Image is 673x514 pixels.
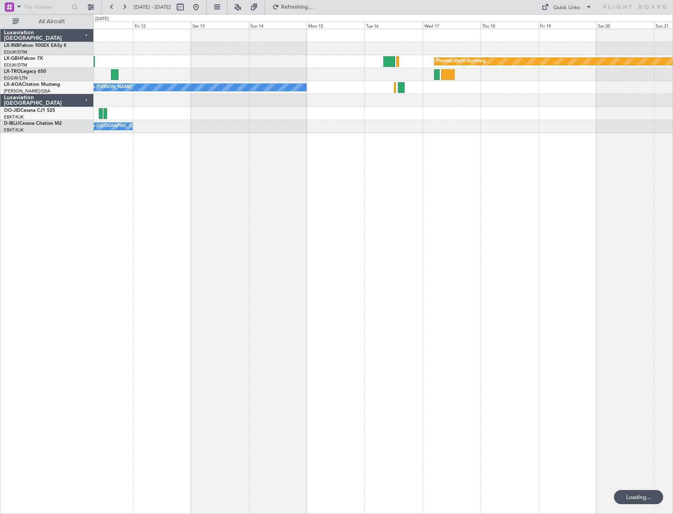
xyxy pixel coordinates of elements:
div: Loading... [614,490,663,504]
div: Thu 11 [75,22,133,29]
span: LX-AOA [4,82,22,87]
button: All Aircraft [9,15,85,28]
input: Trip Number [24,1,69,13]
div: Planned Maint Nurnberg [436,55,486,67]
span: All Aircraft [20,19,83,24]
a: EDLW/DTM [4,49,27,55]
a: LX-INBFalcon 900EX EASy II [4,43,66,48]
a: LX-GBHFalcon 7X [4,56,43,61]
span: [DATE] - [DATE] [134,4,171,11]
div: Wed 17 [423,22,481,29]
a: EBKT/KJK [4,127,24,133]
div: Mon 15 [307,22,364,29]
div: Thu 18 [481,22,538,29]
span: LX-GBH [4,56,21,61]
a: EDLW/DTM [4,62,27,68]
a: LX-TROLegacy 650 [4,69,46,74]
div: Fri 12 [133,22,191,29]
div: Sat 13 [191,22,249,29]
div: Quick Links [553,4,580,12]
div: No Crew [PERSON_NAME] [77,81,132,93]
span: LX-TRO [4,69,21,74]
div: Tue 16 [364,22,422,29]
span: OO-JID [4,108,20,113]
span: LX-INB [4,43,19,48]
a: EBKT/KJK [4,114,24,120]
button: Quick Links [538,1,596,13]
a: [PERSON_NAME]/QSA [4,88,50,94]
div: [DATE] [95,16,109,22]
div: Sun 14 [249,22,307,29]
a: D-IBLUCessna Citation M2 [4,121,62,126]
a: EGGW/LTN [4,75,28,81]
span: Refreshing... [281,4,314,10]
span: D-IBLU [4,121,19,126]
div: Sat 20 [596,22,654,29]
button: Refreshing... [269,1,316,13]
div: Fri 19 [538,22,596,29]
a: OO-JIDCessna CJ1 525 [4,108,55,113]
a: LX-AOACitation Mustang [4,82,60,87]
